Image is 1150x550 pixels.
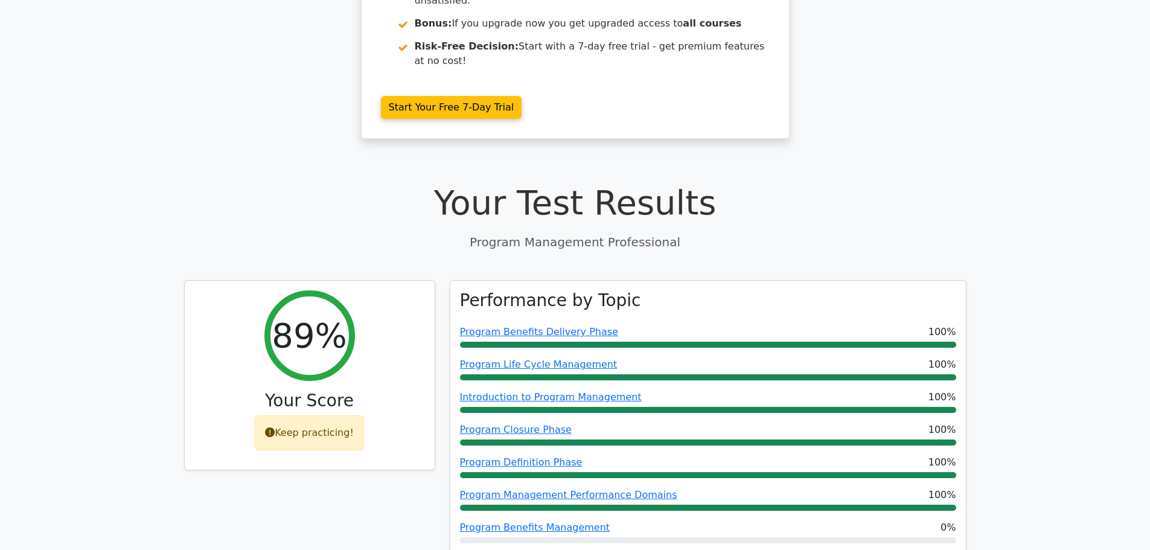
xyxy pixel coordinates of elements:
a: Program Benefits Management [460,522,610,533]
span: 100% [928,357,956,372]
h3: Your Score [194,391,425,411]
span: 100% [928,455,956,470]
span: 100% [928,390,956,405]
p: Program Management Professional [184,233,966,251]
a: Program Definition Phase [460,456,583,468]
a: Program Management Performance Domains [460,489,677,500]
h2: 89% [272,315,347,356]
span: 0% [941,520,956,535]
span: 100% [928,325,956,339]
h1: Your Test Results [184,182,966,223]
a: Introduction to Program Management [460,391,642,403]
a: Start Your Free 7-Day Trial [381,96,522,119]
span: 100% [928,488,956,502]
div: Keep practicing! [255,415,364,450]
a: Program Life Cycle Management [460,359,618,370]
h3: Performance by Topic [460,290,641,311]
span: 100% [928,423,956,437]
a: Program Benefits Delivery Phase [460,326,618,337]
a: Program Closure Phase [460,424,572,435]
